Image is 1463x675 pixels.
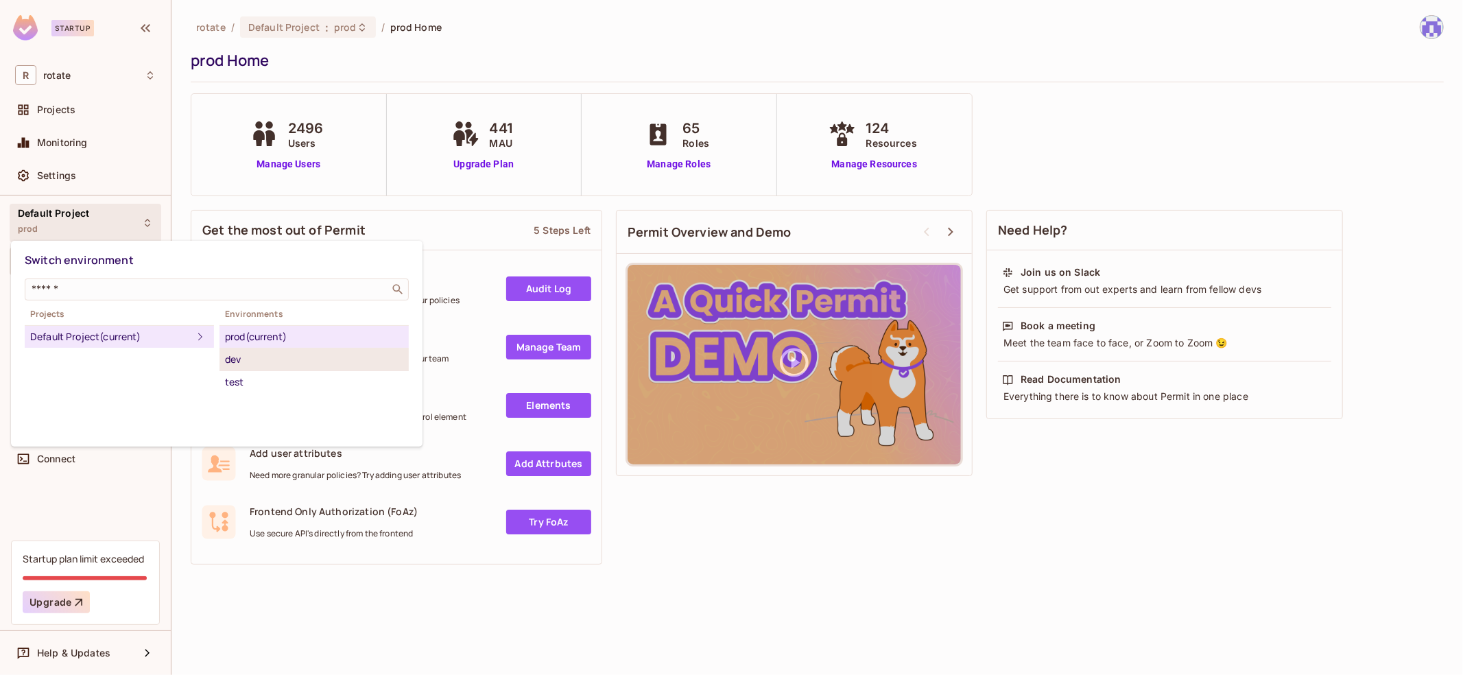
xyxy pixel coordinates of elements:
[25,309,214,320] span: Projects
[225,374,403,390] div: test
[30,329,192,345] div: Default Project (current)
[225,351,403,368] div: dev
[25,252,134,268] span: Switch environment
[219,309,409,320] span: Environments
[225,329,403,345] div: prod (current)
